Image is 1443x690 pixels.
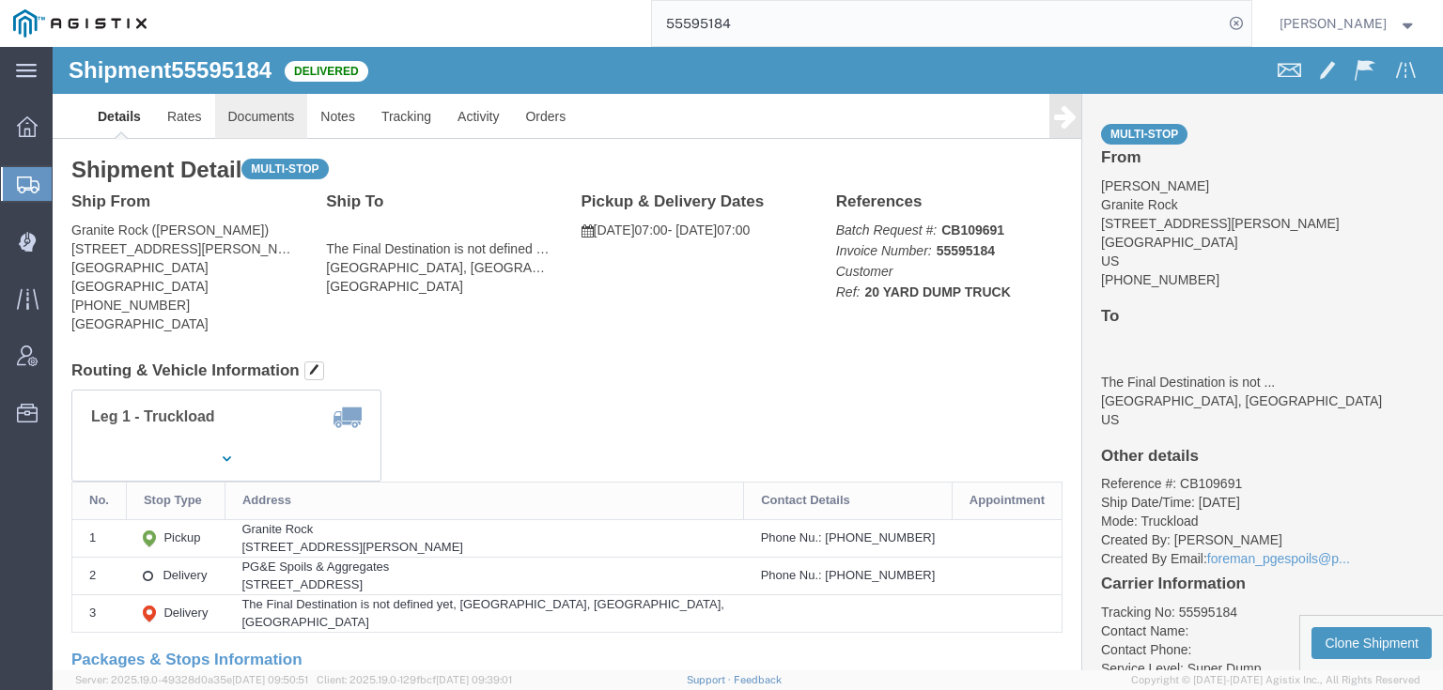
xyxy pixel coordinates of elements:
span: [DATE] 09:50:51 [232,674,308,685]
span: Server: 2025.19.0-49328d0a35e [75,674,308,685]
button: [PERSON_NAME] [1279,12,1418,35]
span: [DATE] 09:39:01 [436,674,512,685]
input: Search for shipment number, reference number [652,1,1223,46]
a: Support [687,674,734,685]
span: Client: 2025.19.0-129fbcf [317,674,512,685]
span: Tammy Bray [1280,13,1387,34]
iframe: FS Legacy Container [53,47,1443,670]
a: Feedback [734,674,782,685]
span: Copyright © [DATE]-[DATE] Agistix Inc., All Rights Reserved [1131,672,1420,688]
img: logo [13,9,147,38]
